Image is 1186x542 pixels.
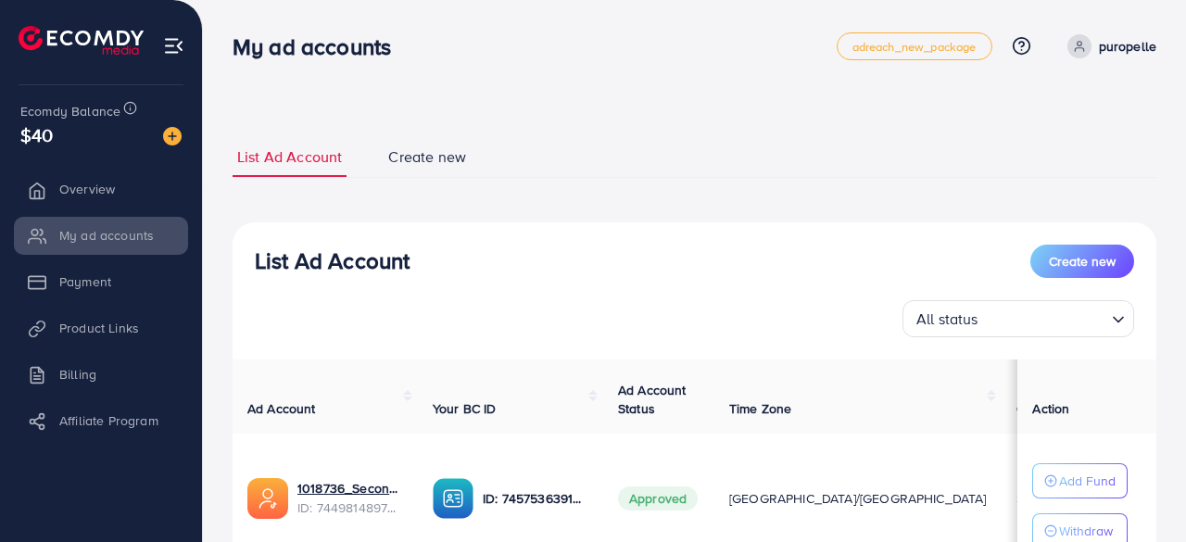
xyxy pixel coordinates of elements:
[618,486,698,510] span: Approved
[984,302,1104,333] input: Search for option
[1060,34,1156,58] a: puropelle
[1049,252,1116,271] span: Create new
[163,127,182,145] img: image
[255,247,410,274] h3: List Ad Account
[913,306,982,333] span: All status
[837,32,992,60] a: adreach_new_package
[247,478,288,519] img: ic-ads-acc.e4c84228.svg
[1032,399,1069,418] span: Action
[20,102,120,120] span: Ecomdy Balance
[297,479,403,517] div: <span class='underline'>1018736_Second Account_1734545203017</span></br>7449814897854038033
[247,399,316,418] span: Ad Account
[433,478,473,519] img: ic-ba-acc.ded83a64.svg
[1099,35,1156,57] p: puropelle
[1030,245,1134,278] button: Create new
[433,399,497,418] span: Your BC ID
[297,479,403,498] a: 1018736_Second Account_1734545203017
[483,487,588,510] p: ID: 7457536391551959056
[19,26,144,55] img: logo
[20,121,53,148] span: $40
[1059,470,1116,492] p: Add Fund
[618,381,687,418] span: Ad Account Status
[388,146,466,168] span: Create new
[297,498,403,517] span: ID: 7449814897854038033
[233,33,406,60] h3: My ad accounts
[163,35,184,57] img: menu
[902,300,1134,337] div: Search for option
[729,399,791,418] span: Time Zone
[729,489,987,508] span: [GEOGRAPHIC_DATA]/[GEOGRAPHIC_DATA]
[1059,520,1113,542] p: Withdraw
[852,41,977,53] span: adreach_new_package
[1032,463,1128,498] button: Add Fund
[237,146,342,168] span: List Ad Account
